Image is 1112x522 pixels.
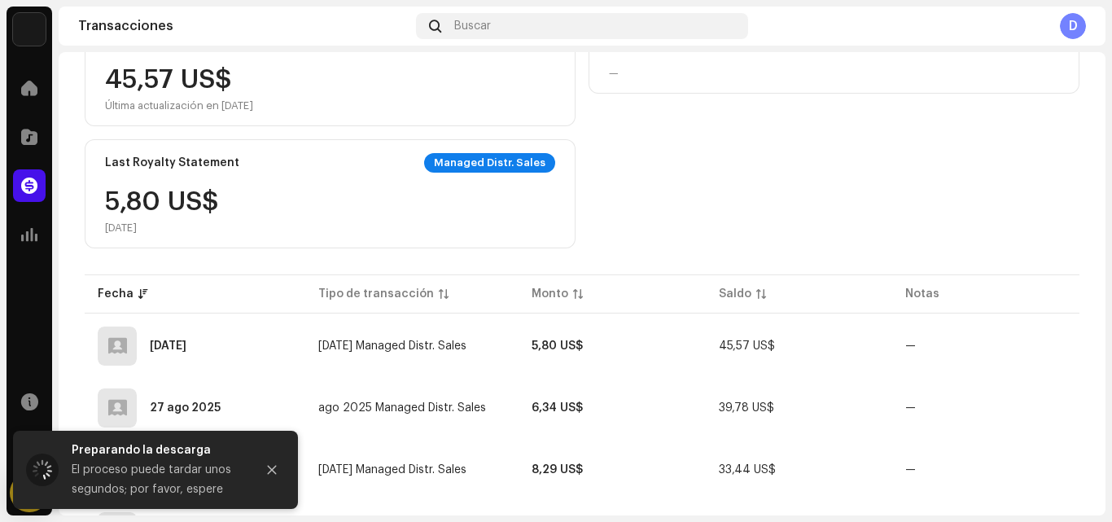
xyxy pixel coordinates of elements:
[532,402,583,414] strong: 6,34 US$
[10,473,49,512] div: Open Intercom Messenger
[150,340,186,352] div: 30 sept 2025
[719,402,774,414] span: 39,78 US$
[72,460,243,499] div: El proceso puede tardar unos segundos; por favor, espere
[318,402,486,414] span: ago 2025 Managed Distr. Sales
[318,464,466,476] span: jul 2025 Managed Distr. Sales
[318,340,466,352] span: sept 2025 Managed Distr. Sales
[532,464,583,476] strong: 8,29 US$
[532,340,583,352] strong: 5,80 US$
[318,286,434,302] div: Tipo de transacción
[1060,13,1086,39] div: D
[905,402,916,414] re-a-table-badge: —
[78,20,409,33] div: Transacciones
[719,340,775,352] span: 45,57 US$
[454,20,491,33] span: Buscar
[150,402,221,414] div: 27 ago 2025
[105,156,239,169] div: Last Royalty Statement
[424,153,555,173] div: Managed Distr. Sales
[98,286,134,302] div: Fecha
[719,464,776,476] span: 33,44 US$
[13,13,46,46] img: 48257be4-38e1-423f-bf03-81300282f8d9
[105,99,253,112] div: Última actualización en [DATE]
[609,67,619,80] div: —
[719,286,751,302] div: Saldo
[256,454,288,486] button: Close
[905,340,916,352] re-a-table-badge: —
[72,441,243,460] div: Preparando la descarga
[105,222,219,235] div: [DATE]
[905,464,916,476] re-a-table-badge: —
[532,286,568,302] div: Monto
